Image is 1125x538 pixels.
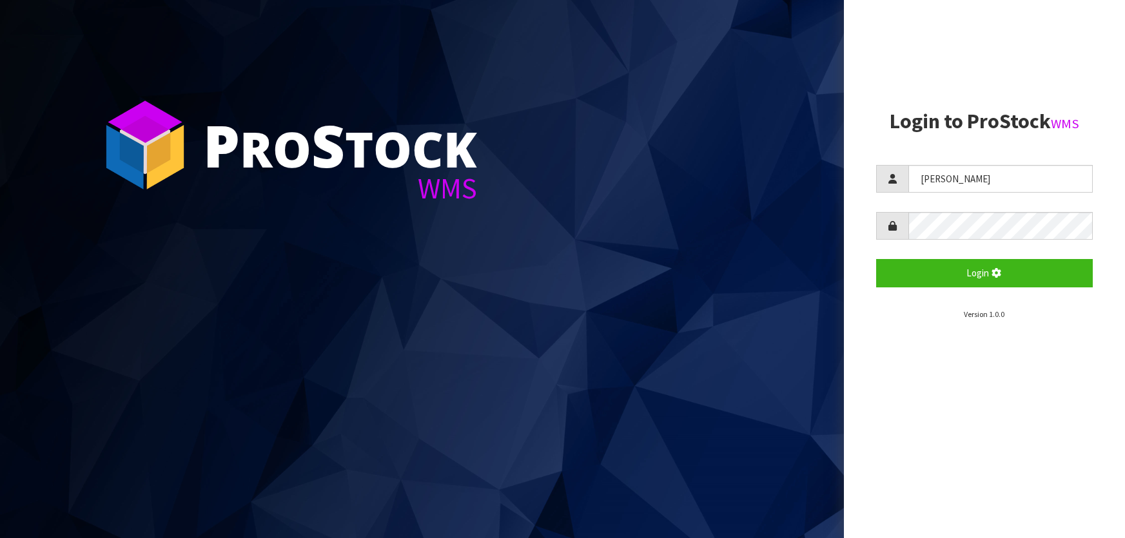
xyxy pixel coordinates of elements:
div: WMS [203,174,477,203]
img: ProStock Cube [97,97,193,193]
button: Login [876,259,1093,287]
span: S [311,106,345,184]
small: WMS [1051,115,1079,132]
input: Username [908,165,1093,193]
div: ro tock [203,116,477,174]
h2: Login to ProStock [876,110,1093,133]
small: Version 1.0.0 [964,309,1004,319]
span: P [203,106,240,184]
